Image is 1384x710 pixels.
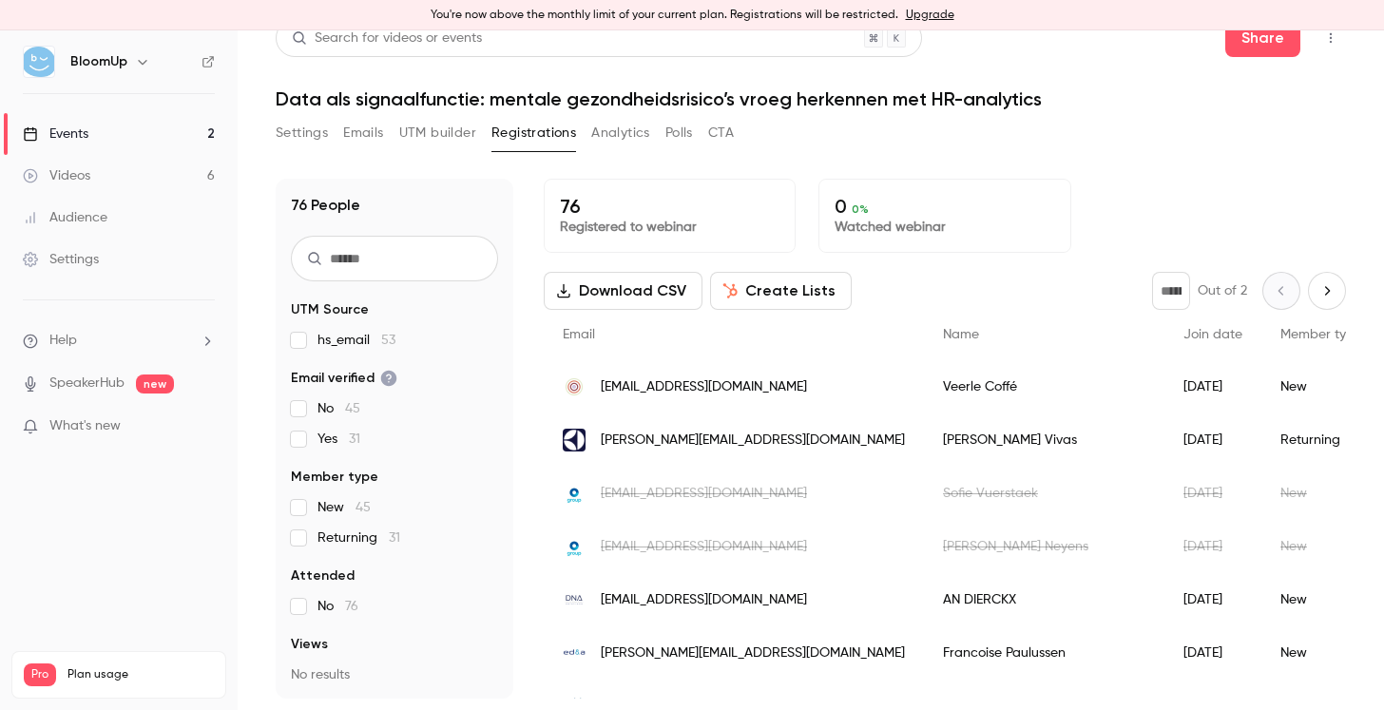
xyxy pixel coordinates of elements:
button: Share [1225,19,1300,57]
div: Search for videos or events [292,29,482,48]
span: 0 % [852,202,869,216]
span: [PERSON_NAME][EMAIL_ADDRESS][DOMAIN_NAME] [601,431,905,451]
h6: BloomUp [70,52,127,71]
span: Yes [317,430,360,449]
a: Upgrade [906,8,954,23]
h1: 76 People [291,194,360,217]
span: Help [49,331,77,351]
li: help-dropdown-opener [23,331,215,351]
span: Name [943,328,979,341]
div: Veerle Coffé [924,360,1164,413]
button: Polls [665,118,693,148]
div: [PERSON_NAME] Vivas [924,413,1164,467]
p: Watched webinar [835,218,1054,237]
h1: Data als signaalfunctie: mentale gezondheidsrisico’s vroeg herkennen met HR-analytics [276,87,1346,110]
span: Join date [1183,328,1242,341]
span: Email verified [291,369,397,388]
button: Emails [343,118,383,148]
div: Returning [1261,413,1381,467]
span: Email [563,328,595,341]
span: Returning [317,528,400,547]
span: Member type [1280,328,1362,341]
button: Download CSV [544,272,702,310]
span: Plan usage [67,667,214,682]
span: hs_email [317,331,395,350]
div: [DATE] [1164,413,1261,467]
button: Analytics [591,118,650,148]
span: 31 [349,432,360,446]
span: Attended [291,566,355,585]
span: [EMAIL_ADDRESS][DOMAIN_NAME] [601,537,807,557]
div: [DATE] [1164,360,1261,413]
span: new [136,374,174,393]
div: New [1261,360,1381,413]
button: Create Lists [710,272,852,310]
span: 45 [345,402,360,415]
button: UTM builder [399,118,476,148]
span: Member type [291,468,378,487]
img: pulso-group.com [563,535,586,558]
div: Audience [23,208,107,227]
div: Settings [23,250,99,269]
p: Out of 2 [1198,281,1247,300]
div: [DATE] [1164,573,1261,626]
div: New [1261,520,1381,573]
span: [EMAIL_ADDRESS][DOMAIN_NAME] [601,377,807,397]
button: Next page [1308,272,1346,310]
p: Registered to webinar [560,218,779,237]
span: 53 [381,334,395,347]
div: [PERSON_NAME] Neyens [924,520,1164,573]
div: New [1261,626,1381,680]
div: Events [23,125,88,144]
span: 76 [345,600,358,613]
div: New [1261,573,1381,626]
button: CTA [708,118,734,148]
a: SpeakerHub [49,374,125,393]
span: Pro [24,663,56,686]
div: [DATE] [1164,520,1261,573]
div: AN DIERCKX [924,573,1164,626]
img: dna-solutions.be [563,588,586,611]
div: [DATE] [1164,626,1261,680]
div: Francoise Paulussen [924,626,1164,680]
span: 45 [356,501,371,514]
span: [EMAIL_ADDRESS][DOMAIN_NAME] [601,484,807,504]
img: BloomUp [24,47,54,77]
img: electrolux.com [563,429,586,451]
span: UTM Source [291,300,369,319]
button: Settings [276,118,328,148]
span: Views [291,635,328,654]
div: Sofie Vuerstaek [924,467,1164,520]
div: [DATE] [1164,467,1261,520]
button: Registrations [491,118,576,148]
div: Videos [23,166,90,185]
div: New [1261,467,1381,520]
span: 31 [389,531,400,545]
img: thecircleofwellbeing.be [563,375,586,398]
p: 0 [835,195,1054,218]
span: New [317,498,371,517]
img: pulso-group.com [563,482,586,505]
span: What's new [49,416,121,436]
iframe: Noticeable Trigger [192,418,215,435]
p: 76 [560,195,779,218]
span: [EMAIL_ADDRESS][DOMAIN_NAME] [601,590,807,610]
p: No results [291,665,498,684]
span: No [317,597,358,616]
span: No [317,399,360,418]
img: edna.eu [563,642,586,664]
span: [PERSON_NAME][EMAIL_ADDRESS][DOMAIN_NAME] [601,643,905,663]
